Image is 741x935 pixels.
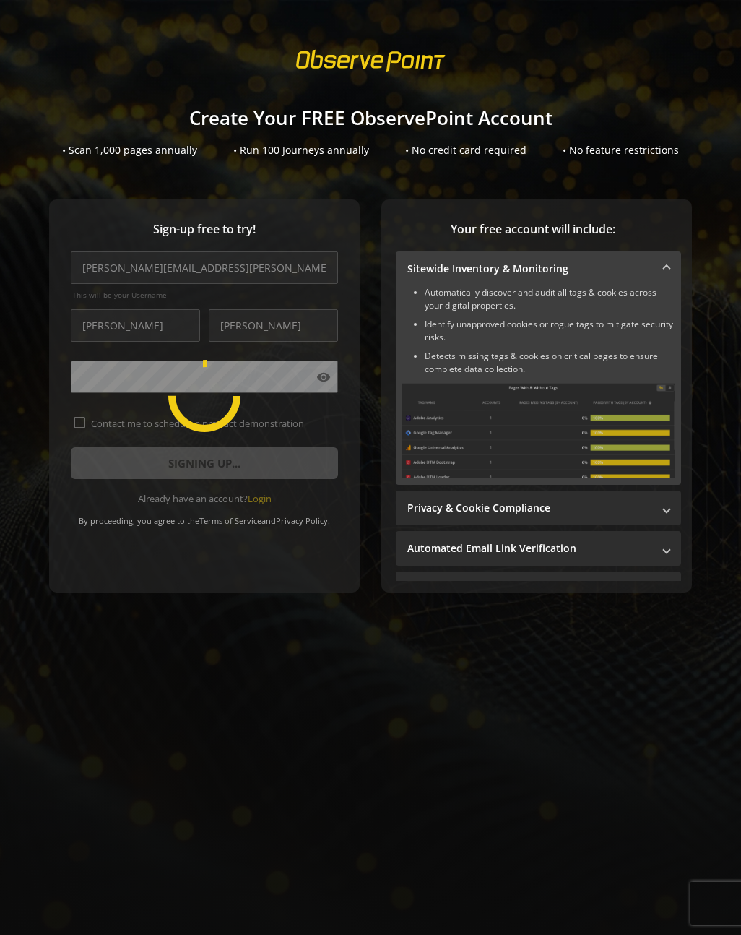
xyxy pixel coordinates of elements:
[396,491,681,525] mat-expansion-panel-header: Privacy & Cookie Compliance
[71,506,338,526] div: By proceeding, you agree to the and .
[396,531,681,566] mat-expansion-panel-header: Automated Email Link Verification
[396,572,681,606] mat-expansion-panel-header: Performance Monitoring with Web Vitals
[71,221,338,238] span: Sign-up free to try!
[563,143,679,158] div: • No feature restrictions
[396,221,670,238] span: Your free account will include:
[425,286,675,312] li: Automatically discover and audit all tags & cookies across your digital properties.
[396,286,681,485] div: Sitewide Inventory & Monitoring
[407,262,652,276] mat-panel-title: Sitewide Inventory & Monitoring
[425,350,675,376] li: Detects missing tags & cookies on critical pages to ensure complete data collection.
[407,541,652,556] mat-panel-title: Automated Email Link Verification
[62,143,197,158] div: • Scan 1,000 pages annually
[233,143,369,158] div: • Run 100 Journeys annually
[407,501,652,515] mat-panel-title: Privacy & Cookie Compliance
[402,383,675,478] img: Sitewide Inventory & Monitoring
[425,318,675,344] li: Identify unapproved cookies or rogue tags to mitigate security risks.
[405,143,526,158] div: • No credit card required
[199,515,261,526] a: Terms of Service
[276,515,328,526] a: Privacy Policy
[396,251,681,286] mat-expansion-panel-header: Sitewide Inventory & Monitoring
